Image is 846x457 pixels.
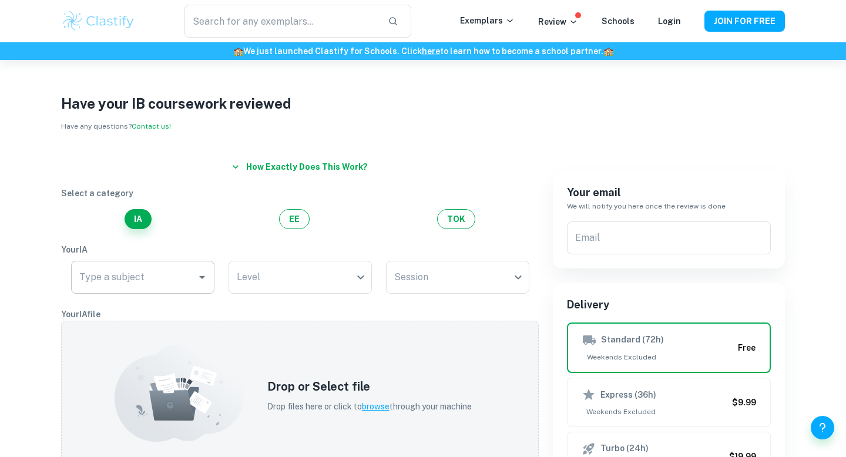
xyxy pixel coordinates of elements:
[422,46,440,56] a: here
[567,184,771,201] h6: Your email
[600,442,649,456] h6: Turbo (24h)
[567,322,771,373] button: Standard (72h)Weekends ExcludedFree
[132,122,171,130] a: Contact us!
[184,5,378,38] input: Search for any exemplars...
[61,308,539,321] p: Your IA file
[125,209,152,229] button: IA
[567,378,771,427] button: Express (36h)Weekends Excluded$9.99
[61,187,539,200] p: Select a category
[279,209,310,229] button: EE
[704,11,785,32] button: JOIN FOR FREE
[567,297,771,313] h6: Delivery
[61,122,171,130] span: Have any questions?
[567,201,771,212] h6: We will notify you here once the review is done
[567,221,771,254] input: We'll contact you here
[732,396,756,409] h6: $9.99
[233,46,243,56] span: 🏫
[194,269,210,285] button: Open
[2,45,844,58] h6: We just launched Clastify for Schools. Click to learn how to become a school partner.
[538,15,578,28] p: Review
[61,9,136,33] img: Clastify logo
[738,341,756,354] h6: Free
[460,14,515,27] p: Exemplars
[601,333,664,347] h6: Standard (72h)
[362,402,390,411] span: browse
[658,16,681,26] a: Login
[582,406,727,417] span: Weekends Excluded
[600,388,656,401] h6: Express (36h)
[267,378,472,395] h5: Drop or Select file
[61,243,539,256] p: Your IA
[582,352,733,362] span: Weekends Excluded
[602,16,634,26] a: Schools
[811,416,834,439] button: Help and Feedback
[227,156,372,177] button: How exactly does this work?
[61,93,785,114] h1: Have your IB coursework reviewed
[437,209,475,229] button: TOK
[267,400,472,413] p: Drop files here or click to through your machine
[603,46,613,56] span: 🏫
